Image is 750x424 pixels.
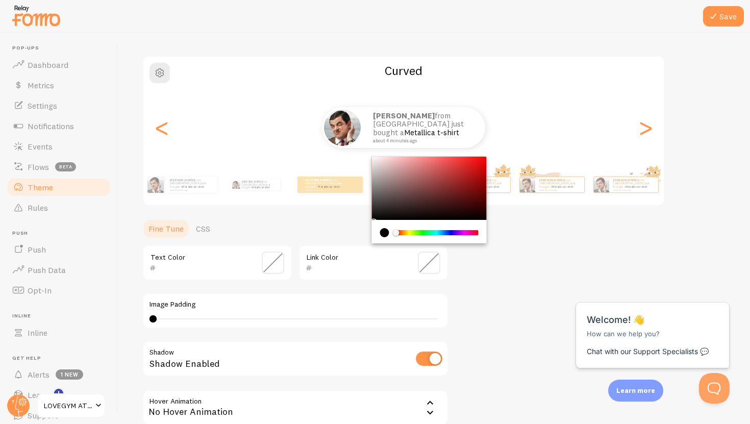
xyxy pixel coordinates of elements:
span: Inline [12,313,111,319]
a: Alerts 1 new [6,364,111,385]
a: Push Data [6,260,111,280]
p: from [GEOGRAPHIC_DATA] just bought a [465,178,506,191]
img: Fomo [232,181,240,189]
iframe: Help Scout Beacon - Messages and Notifications [571,277,735,373]
a: Metallica t-shirt [626,185,647,189]
label: Image Padding [149,300,441,309]
div: Next slide [639,91,652,164]
span: Opt-In [28,285,52,295]
span: 1 new [56,369,83,380]
p: Learn more [616,386,655,395]
small: about 4 minutes ago [306,189,345,191]
div: Learn more [608,380,663,402]
a: LOVEGYM ATHLEISURE [37,393,106,418]
span: Pop-ups [12,45,111,52]
span: Inline [28,328,47,338]
span: Events [28,141,53,152]
a: Events [6,136,111,157]
a: Push [6,239,111,260]
a: CSS [190,218,216,239]
span: Flows [28,162,49,172]
small: about 4 minutes ago [465,189,505,191]
a: Metallica t-shirt [552,185,573,189]
img: Fomo [147,177,164,193]
p: from [GEOGRAPHIC_DATA] just bought a [373,112,475,143]
iframe: Help Scout Beacon - Open [699,373,730,404]
a: Metrics [6,75,111,95]
small: about 4 minutes ago [170,189,212,191]
span: Rules [28,203,48,213]
a: Fine Tune [142,218,190,239]
img: Fomo [519,177,535,192]
p: from [GEOGRAPHIC_DATA] just bought a [613,178,654,191]
span: Metrics [28,80,54,90]
small: about 4 minutes ago [613,189,653,191]
a: Metallica t-shirt [252,186,269,189]
a: Metallica t-shirt [478,185,499,189]
span: Push Data [28,265,66,275]
span: Settings [28,101,57,111]
span: beta [55,162,76,171]
a: Opt-In [6,280,111,301]
a: Metallica t-shirt [404,128,459,137]
a: Flows beta [6,157,111,177]
a: Rules [6,197,111,218]
strong: [PERSON_NAME] [170,178,194,182]
div: current color is #000000 [380,228,389,237]
a: Learn [6,385,111,405]
span: Get Help [12,355,111,362]
div: Chrome color picker [372,157,487,243]
span: Learn [28,390,48,400]
div: Shadow Enabled [142,341,448,378]
strong: [PERSON_NAME] [613,178,638,182]
strong: [PERSON_NAME] [373,111,435,120]
img: Fomo [324,109,361,146]
p: from [GEOGRAPHIC_DATA] just bought a [242,179,276,190]
p: from [GEOGRAPHIC_DATA] just bought a [170,178,213,191]
a: Dashboard [6,55,111,75]
span: Notifications [28,121,74,131]
a: Theme [6,177,111,197]
span: Theme [28,182,53,192]
p: from [GEOGRAPHIC_DATA] just bought a [306,178,346,191]
small: about 4 minutes ago [373,138,472,143]
span: LOVEGYM ATHLEISURE [44,400,92,412]
a: Inline [6,322,111,343]
span: Push [28,244,46,255]
strong: [PERSON_NAME] [242,180,262,183]
svg: <p>Watch New Feature Tutorials!</p> [54,389,63,398]
strong: [PERSON_NAME] [306,178,330,182]
span: Dashboard [28,60,68,70]
div: Previous slide [156,91,168,164]
p: from [GEOGRAPHIC_DATA] just bought a [539,178,580,191]
a: Metallica t-shirt [318,185,340,189]
a: Notifications [6,116,111,136]
h2: Curved [143,63,664,79]
small: about 4 minutes ago [539,189,579,191]
img: fomo-relay-logo-orange.svg [11,3,62,29]
a: Settings [6,95,111,116]
a: Metallica t-shirt [182,185,204,189]
strong: [PERSON_NAME] [539,178,564,182]
img: Fomo [593,177,609,192]
span: Alerts [28,369,49,380]
span: Push [12,230,111,237]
